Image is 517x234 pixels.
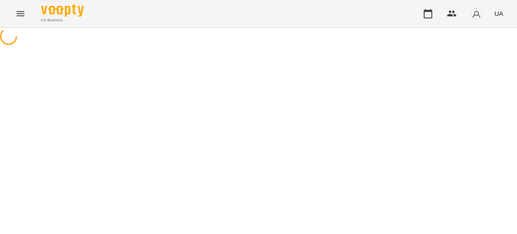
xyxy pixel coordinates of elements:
img: Voopty Logo [41,4,84,17]
span: UA [494,9,503,18]
button: UA [491,6,507,21]
span: For Business [41,18,84,23]
img: avatar_s.png [470,8,482,20]
button: Menu [10,3,31,24]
